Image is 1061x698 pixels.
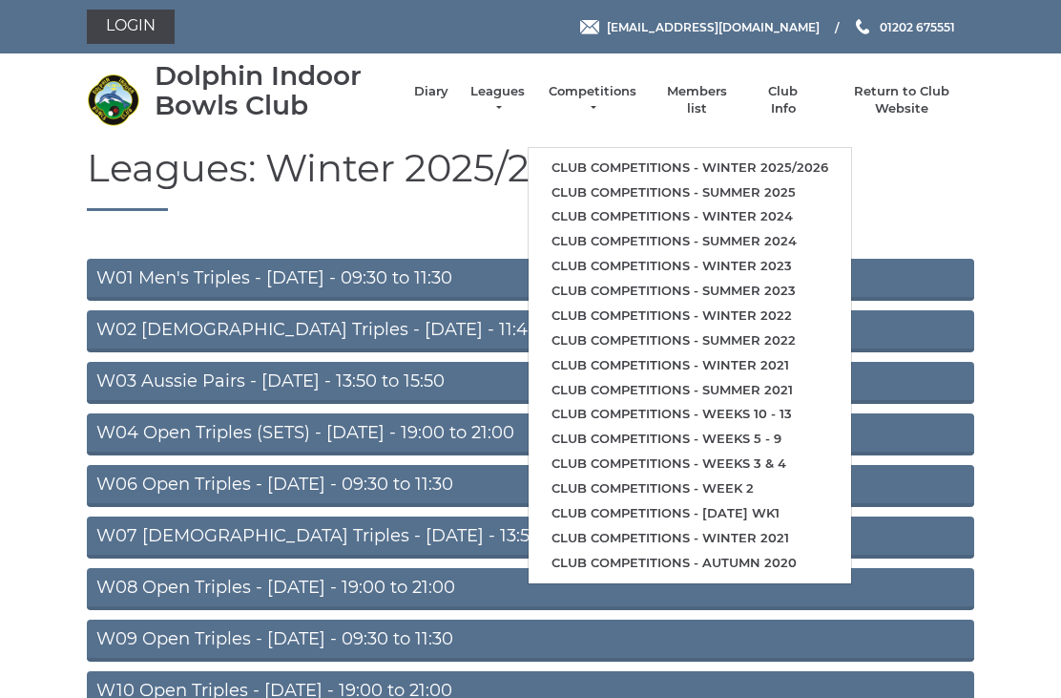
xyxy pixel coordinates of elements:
[87,465,974,507] a: W06 Open Triples - [DATE] - 09:30 to 11:30
[87,413,974,455] a: W04 Open Triples (SETS) - [DATE] - 19:00 to 21:00
[529,501,851,526] a: Club competitions - [DATE] wk1
[529,254,851,279] a: Club competitions - Winter 2023
[414,83,448,100] a: Diary
[529,328,851,353] a: Club competitions - Summer 2022
[528,147,852,584] ul: Competitions
[607,19,820,33] span: [EMAIL_ADDRESS][DOMAIN_NAME]
[756,83,811,117] a: Club Info
[830,83,974,117] a: Return to Club Website
[529,427,851,452] a: Club competitions - Weeks 5 - 9
[87,620,974,662] a: W09 Open Triples - [DATE] - 09:30 to 11:30
[529,229,851,254] a: Club competitions - Summer 2024
[87,259,974,301] a: W01 Men's Triples - [DATE] - 09:30 to 11:30
[87,517,974,559] a: W07 [DEMOGRAPHIC_DATA] Triples - [DATE] - 13:50 to 15:50
[856,19,869,34] img: Phone us
[529,353,851,378] a: Club competitions - Winter 2021
[529,526,851,551] a: Club competitions - Winter 2021
[529,378,851,403] a: Club competitions - Summer 2021
[468,83,528,117] a: Leagues
[529,279,851,304] a: Club competitions - Summer 2023
[656,83,736,117] a: Members list
[853,18,955,36] a: Phone us 01202 675551
[87,568,974,610] a: W08 Open Triples - [DATE] - 19:00 to 21:00
[580,20,599,34] img: Email
[529,156,851,180] a: Club competitions - Winter 2025/2026
[547,83,638,117] a: Competitions
[529,180,851,205] a: Club competitions - Summer 2025
[529,204,851,229] a: Club competitions - Winter 2024
[529,452,851,476] a: Club competitions - Weeks 3 & 4
[529,551,851,576] a: Club competitions - Autumn 2020
[87,74,139,126] img: Dolphin Indoor Bowls Club
[87,147,974,211] h1: Leagues: Winter 2025/2026
[529,402,851,427] a: Club competitions - Weeks 10 - 13
[87,310,974,352] a: W02 [DEMOGRAPHIC_DATA] Triples - [DATE] - 11:40 to 13:40
[529,304,851,328] a: Club competitions - Winter 2022
[880,19,955,33] span: 01202 675551
[87,10,175,44] a: Login
[529,476,851,501] a: Club competitions - Week 2
[580,18,820,36] a: Email [EMAIL_ADDRESS][DOMAIN_NAME]
[155,61,395,120] div: Dolphin Indoor Bowls Club
[87,362,974,404] a: W03 Aussie Pairs - [DATE] - 13:50 to 15:50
